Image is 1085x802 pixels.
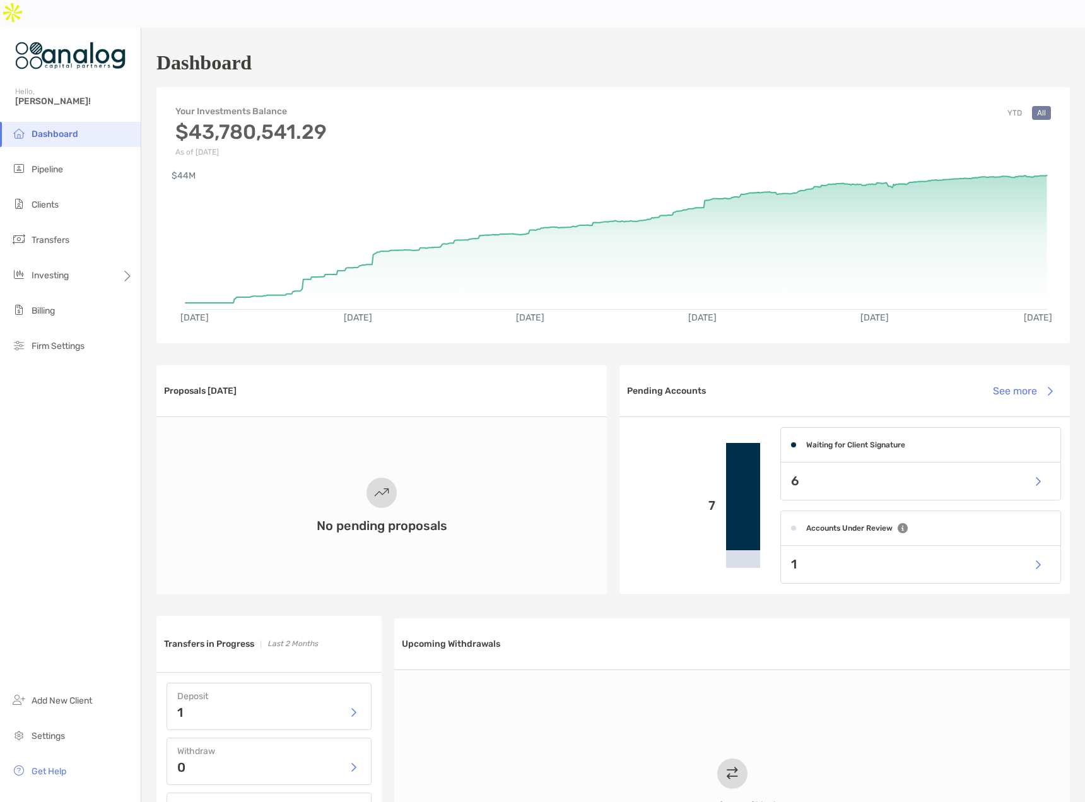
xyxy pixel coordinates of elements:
[32,235,69,245] span: Transfers
[11,338,26,353] img: firm-settings icon
[1025,312,1053,323] text: [DATE]
[164,386,237,396] h3: Proposals [DATE]
[32,199,59,210] span: Clients
[983,377,1062,405] button: See more
[1002,106,1027,120] button: YTD
[791,557,797,572] p: 1
[11,763,26,778] img: get-help icon
[1032,106,1051,120] button: All
[32,129,78,139] span: Dashboard
[11,196,26,211] img: clients icon
[791,473,799,489] p: 6
[156,51,252,74] h1: Dashboard
[15,96,133,107] span: [PERSON_NAME]!
[402,639,500,649] h3: Upcoming Withdrawals
[862,312,890,323] text: [DATE]
[180,312,209,323] text: [DATE]
[32,305,55,316] span: Billing
[175,148,327,156] p: As of [DATE]
[267,636,318,652] p: Last 2 Months
[806,440,905,449] h4: Waiting for Client Signature
[11,728,26,743] img: settings icon
[177,691,361,702] h4: Deposit
[344,312,372,323] text: [DATE]
[177,746,361,757] h4: Withdraw
[32,731,65,741] span: Settings
[11,302,26,317] img: billing icon
[32,695,92,706] span: Add New Client
[11,692,26,707] img: add_new_client icon
[11,126,26,141] img: dashboard icon
[32,341,85,351] span: Firm Settings
[15,33,126,78] img: Zoe Logo
[172,170,196,181] text: $44M
[627,386,706,396] h3: Pending Accounts
[32,270,69,281] span: Investing
[11,161,26,176] img: pipeline icon
[11,267,26,282] img: investing icon
[689,312,717,323] text: [DATE]
[177,706,183,719] p: 1
[175,120,327,144] h3: $43,780,541.29
[11,232,26,247] img: transfers icon
[517,312,545,323] text: [DATE]
[175,106,327,117] h4: Your Investments Balance
[177,761,185,774] p: 0
[806,524,893,533] h4: Accounts Under Review
[32,164,63,175] span: Pipeline
[317,518,447,533] h3: No pending proposals
[32,766,66,777] span: Get Help
[164,639,254,649] h3: Transfers in Progress
[630,498,716,514] p: 7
